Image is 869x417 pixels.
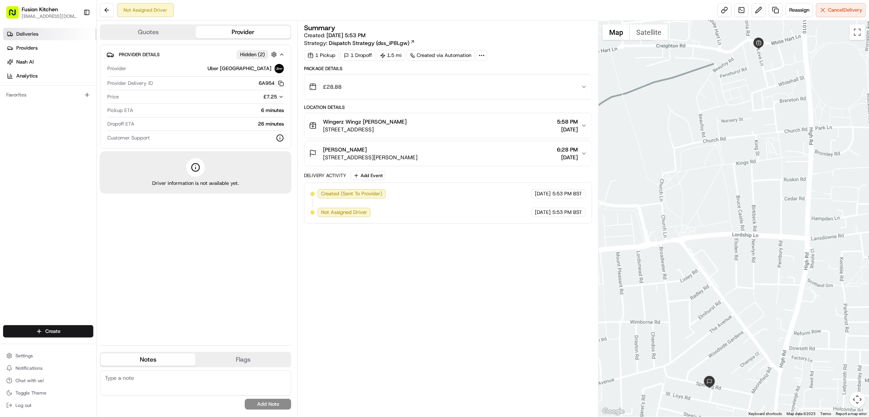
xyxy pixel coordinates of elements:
img: 1736555255976-a54dd68f-1ca7-489b-9aae-adbdc363a1c4 [8,74,22,88]
span: [STREET_ADDRESS] [323,126,407,133]
button: Add Event [351,171,385,180]
span: Create [45,328,60,335]
span: Reassign [789,7,809,14]
span: Provider [107,65,126,72]
img: Joana Marie Avellanoza [8,134,20,146]
button: Show satellite imagery [630,24,668,40]
img: Google [601,407,626,417]
span: Notifications [15,365,43,371]
span: Map data ©2025 [787,412,816,416]
span: Knowledge Base [15,174,59,181]
span: Pickup ETA [107,107,133,114]
span: • [65,121,68,127]
span: 6:28 PM [557,146,578,153]
span: Nash AI [16,59,34,65]
span: [DATE] [108,141,124,148]
div: 1.5 mi [377,50,405,61]
div: 💻 [65,174,72,181]
div: 26 minutes [137,121,284,128]
h3: Summary [304,24,335,31]
span: Created (Sent To Provider) [321,190,382,197]
button: Chat with us! [3,375,93,386]
img: uber-new-logo.jpeg [275,64,284,73]
span: 5:53 PM BST [552,190,582,197]
button: Wingerz Wingz [PERSON_NAME][STREET_ADDRESS]5:58 PM[DATE] [304,113,592,138]
span: Created: [304,31,366,39]
button: Provider [196,26,290,38]
button: Show street map [603,24,630,40]
button: £7.25 [216,93,284,100]
span: API Documentation [73,174,124,181]
a: Terms (opens in new tab) [820,412,831,416]
button: 6A954 [259,80,284,87]
span: Wingerz Wingz [PERSON_NAME] [323,118,407,126]
div: 6 minutes [136,107,284,114]
a: Dispatch Strategy (dss_iP8Lgw) [329,39,415,47]
a: Nash AI [3,56,96,68]
span: Hidden ( 2 ) [240,51,265,58]
a: 💻API Documentation [62,171,127,184]
span: Pylon [77,193,94,198]
span: Settings [15,353,33,359]
button: Toggle fullscreen view [850,24,865,40]
a: Report a map error [836,412,867,416]
button: Fusion Kitchen [22,5,58,13]
button: Flags [196,353,290,366]
span: Not Assigned Driver [321,209,367,216]
div: Delivery Activity [304,172,346,179]
button: Provider DetailsHidden (2) [106,48,285,61]
span: [DATE] [557,126,578,133]
a: Providers [3,42,96,54]
span: Driver information is not available yet. [152,180,239,187]
a: Created via Automation [407,50,475,61]
div: Favorites [3,89,93,101]
a: Open this area in Google Maps (opens a new window) [601,407,626,417]
button: CancelDelivery [816,3,866,17]
div: 1 Dropoff [340,50,375,61]
div: Strategy: [304,39,415,47]
span: • [104,141,107,148]
p: Welcome 👋 [8,31,141,44]
span: [DATE] [557,153,578,161]
span: Provider Delivery ID [107,80,153,87]
button: Hidden (2) [237,50,279,59]
span: [DATE] 5:53 PM [326,32,366,39]
span: Uber [GEOGRAPHIC_DATA] [208,65,271,72]
div: Package Details [304,65,592,72]
span: [DATE] [535,209,551,216]
span: 1:13 PM [70,121,88,127]
span: Provider Details [119,52,160,58]
button: Map camera controls [850,392,865,407]
span: Dropoff ETA [107,121,134,128]
span: Toggle Theme [15,390,46,396]
div: 1 Pickup [304,50,339,61]
a: Powered byPylon [55,192,94,198]
a: 📗Knowledge Base [5,171,62,184]
div: Past conversations [8,101,52,107]
span: Customer Support [107,134,150,141]
img: 1736555255976-a54dd68f-1ca7-489b-9aae-adbdc363a1c4 [15,121,22,127]
span: Providers [16,45,38,52]
div: Start new chat [35,74,127,82]
button: See all [120,100,141,109]
button: Reassign [786,3,813,17]
span: [STREET_ADDRESS][PERSON_NAME] [323,153,417,161]
span: Price [107,93,119,100]
button: Create [3,325,93,338]
div: Location Details [304,104,592,110]
img: Klarizel Pensader [8,113,20,126]
div: 📗 [8,174,14,181]
button: Start new chat [132,77,141,86]
span: Analytics [16,72,38,79]
img: 1736555255976-a54dd68f-1ca7-489b-9aae-adbdc363a1c4 [15,142,22,148]
button: Log out [3,400,93,411]
span: [PERSON_NAME] [323,146,367,153]
img: Nash [8,8,23,24]
input: Clear [20,50,128,59]
img: 1724597045416-56b7ee45-8013-43a0-a6f9-03cb97ddad50 [16,74,30,88]
button: Settings [3,350,93,361]
span: £7.25 [263,93,277,100]
button: [EMAIL_ADDRESS][DOMAIN_NAME] [22,13,77,19]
